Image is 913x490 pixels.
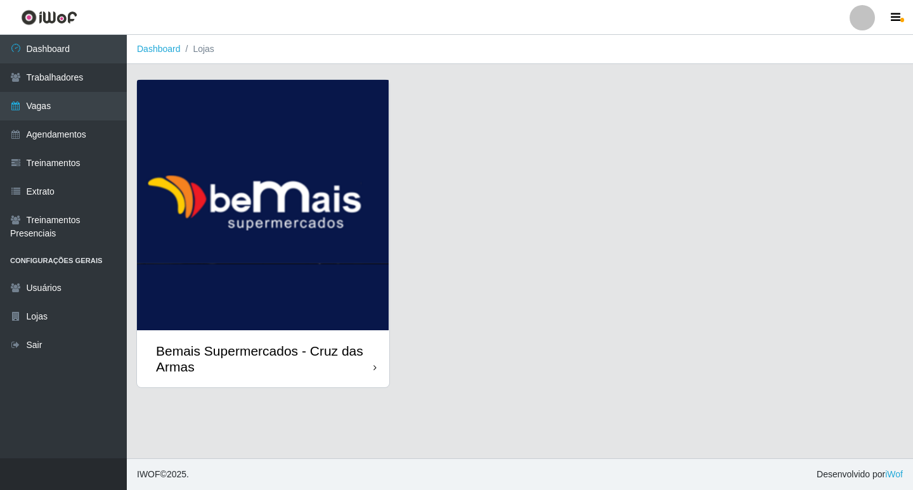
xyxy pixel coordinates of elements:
a: Dashboard [137,44,181,54]
nav: breadcrumb [127,35,913,64]
a: iWof [885,469,903,479]
div: Bemais Supermercados - Cruz das Armas [156,343,373,375]
li: Lojas [181,42,214,56]
span: © 2025 . [137,468,189,481]
a: Bemais Supermercados - Cruz das Armas [137,80,389,387]
img: CoreUI Logo [21,10,77,25]
img: cardImg [137,80,389,330]
span: IWOF [137,469,160,479]
span: Desenvolvido por [817,468,903,481]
